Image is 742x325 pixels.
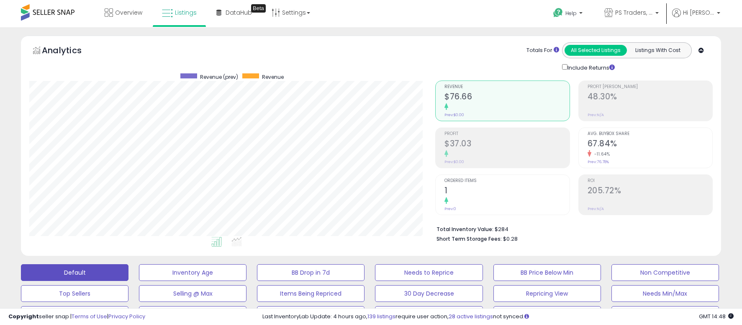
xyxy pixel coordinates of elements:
[257,285,365,302] button: Items Being Repriced
[8,313,145,321] div: seller snap | |
[553,8,563,18] i: Get Help
[262,73,284,81] span: Revenue
[175,8,197,17] span: Listings
[436,226,493,233] b: Total Inventory Value:
[588,139,712,150] h2: 67.84%
[139,285,246,302] button: Selling @ Max
[588,186,712,197] h2: 205.72%
[588,179,712,183] span: ROI
[672,8,720,27] a: Hi [PERSON_NAME]
[588,132,712,136] span: Avg. Buybox Share
[493,306,601,323] button: UPLOADERS
[444,112,464,117] small: Prev: $0.00
[257,264,365,281] button: BB Drop in 7d
[611,285,719,302] button: Needs Min/Max
[444,159,464,164] small: Prev: $0.00
[21,285,128,302] button: Top Sellers
[699,312,734,320] span: 2025-09-12 14:48 GMT
[375,285,483,302] button: 30 Day Decrease
[200,73,238,81] span: Revenue (prev)
[683,8,714,17] span: Hi [PERSON_NAME]
[503,235,518,243] span: $0.28
[444,85,569,89] span: Revenue
[375,306,483,323] button: MPN/Style
[626,45,689,56] button: Listings With Cost
[72,312,107,320] a: Terms of Use
[588,85,712,89] span: Profit [PERSON_NAME]
[367,312,395,320] a: 139 listings
[444,179,569,183] span: Ordered Items
[262,313,734,321] div: Last InventoryLab Update: 4 hours ago, require user action, not synced.
[588,206,604,211] small: Prev: N/A
[375,264,483,281] button: Needs to Reprice
[526,47,559,55] div: Totals For
[257,306,365,323] button: Items need group
[556,62,625,72] div: Include Returns
[565,45,627,56] button: All Selected Listings
[139,264,246,281] button: Inventory Age
[611,306,719,323] button: W/o Min/Max
[547,1,591,27] a: Help
[444,132,569,136] span: Profit
[588,112,604,117] small: Prev: N/A
[436,235,502,242] b: Short Term Storage Fees:
[139,306,246,323] button: Reprice by Upload TA
[115,8,142,17] span: Overview
[588,92,712,103] h2: 48.30%
[615,8,653,17] span: PS Traders, LLC
[611,264,719,281] button: Non Competitive
[8,312,39,320] strong: Copyright
[444,186,569,197] h2: 1
[591,151,610,157] small: -11.64%
[449,312,493,320] a: 28 active listings
[588,159,609,164] small: Prev: 76.78%
[436,224,706,234] li: $284
[42,44,98,58] h5: Analytics
[565,10,577,17] span: Help
[251,4,266,13] div: Tooltip anchor
[493,264,601,281] button: BB Price Below Min
[21,306,128,323] button: Repricing Paused
[493,285,601,302] button: Repricing View
[226,8,252,17] span: DataHub
[444,139,569,150] h2: $37.03
[21,264,128,281] button: Default
[444,92,569,103] h2: $76.66
[108,312,145,320] a: Privacy Policy
[444,206,456,211] small: Prev: 0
